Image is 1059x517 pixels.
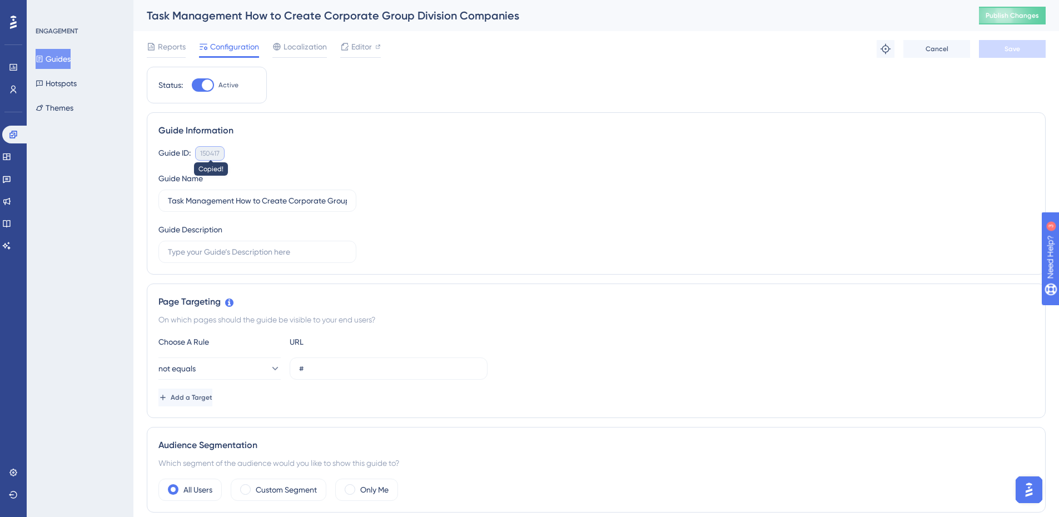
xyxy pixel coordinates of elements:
span: Editor [351,40,372,53]
div: Audience Segmentation [158,439,1034,452]
div: Guide Description [158,223,222,236]
span: Configuration [210,40,259,53]
div: 3 [77,6,81,14]
div: ENGAGEMENT [36,27,78,36]
button: Save [979,40,1046,58]
div: Which segment of the audience would you like to show this guide to? [158,456,1034,470]
label: Custom Segment [256,483,317,496]
span: Cancel [926,44,948,53]
button: Add a Target [158,389,212,406]
div: Choose A Rule [158,335,281,349]
div: Page Targeting [158,295,1034,309]
div: Status: [158,78,183,92]
input: Type your Guide’s Name here [168,195,347,207]
span: Localization [284,40,327,53]
span: Active [218,81,238,90]
button: Themes [36,98,73,118]
label: All Users [183,483,212,496]
iframe: UserGuiding AI Assistant Launcher [1012,473,1046,506]
div: Guide Name [158,172,203,185]
div: Guide Information [158,124,1034,137]
span: Need Help? [26,3,69,16]
div: URL [290,335,412,349]
button: Guides [36,49,71,69]
span: Save [1005,44,1020,53]
button: not equals [158,357,281,380]
button: Cancel [903,40,970,58]
span: Reports [158,40,186,53]
input: Type your Guide’s Description here [168,246,347,258]
div: On which pages should the guide be visible to your end users? [158,313,1034,326]
button: Publish Changes [979,7,1046,24]
div: Guide ID: [158,146,191,161]
div: Task Management How to Create Corporate Group Division Companies [147,8,951,23]
input: yourwebsite.com/path [299,362,478,375]
label: Only Me [360,483,389,496]
span: Publish Changes [986,11,1039,20]
button: Hotspots [36,73,77,93]
span: Add a Target [171,393,212,402]
span: not equals [158,362,196,375]
div: 150417 [200,149,220,158]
